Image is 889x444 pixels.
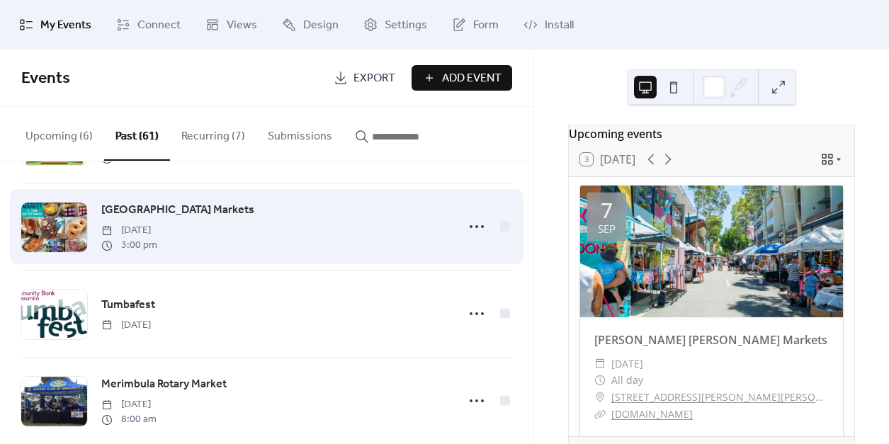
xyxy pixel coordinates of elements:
div: ​ [594,355,606,372]
span: [DATE] [101,318,151,333]
span: Events [21,63,70,94]
span: Merimbula Rotary Market [101,376,227,393]
button: Add Event [412,65,512,91]
a: Install [513,6,584,44]
a: [STREET_ADDRESS][PERSON_NAME][PERSON_NAME] [611,389,829,406]
div: ​ [594,406,606,423]
span: Tumbafest [101,297,155,314]
span: Export [353,70,395,87]
a: Views [195,6,268,44]
div: Sep [598,224,616,234]
a: Merimbula Rotary Market [101,375,227,394]
span: Connect [137,17,181,34]
span: [DATE] [611,355,643,372]
a: Design [271,6,349,44]
span: Design [303,17,339,34]
span: 8:00 am [101,412,157,427]
a: My Events [9,6,102,44]
span: 3:00 pm [101,238,157,253]
button: Recurring (7) [170,107,256,159]
span: [DATE] [101,397,157,412]
span: My Events [40,17,91,34]
span: [GEOGRAPHIC_DATA] Markets [101,202,254,219]
span: Install [545,17,574,34]
a: Settings [353,6,438,44]
span: Settings [385,17,427,34]
div: ​ [594,372,606,389]
div: 7 [601,200,613,221]
a: Export [323,65,406,91]
a: [DOMAIN_NAME] [611,407,693,421]
a: Tumbafest [101,296,155,314]
span: All day [611,372,643,389]
a: Form [441,6,509,44]
a: [PERSON_NAME] [PERSON_NAME] Markets [594,332,827,348]
span: Views [227,17,257,34]
span: Add Event [442,70,502,87]
button: Upcoming (6) [14,107,104,159]
span: [DATE] [101,223,157,238]
div: Upcoming events [569,125,854,142]
div: ​ [594,389,606,406]
span: Form [473,17,499,34]
a: [GEOGRAPHIC_DATA] Markets [101,201,254,220]
a: Connect [106,6,191,44]
button: Past (61) [104,107,170,161]
button: Submissions [256,107,344,159]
